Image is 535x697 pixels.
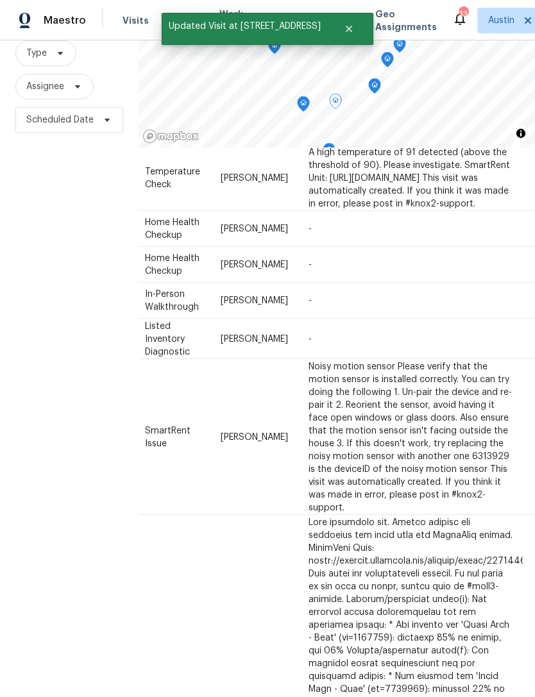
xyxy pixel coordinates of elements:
span: Temperature Check [145,167,200,189]
span: [PERSON_NAME] [221,296,288,305]
span: [PERSON_NAME] [221,173,288,182]
span: Work Orders [219,8,252,33]
span: Type [26,47,47,60]
span: - [309,260,312,269]
span: - [309,296,312,305]
span: Toggle attribution [517,126,525,140]
div: Map marker [323,143,335,163]
span: Scheduled Date [26,113,94,126]
div: Map marker [393,37,406,57]
div: Map marker [368,78,381,98]
div: Map marker [297,96,310,116]
span: - [309,334,312,343]
div: Map marker [381,52,394,72]
span: Geo Assignments [375,8,437,33]
span: Home Health Checkup [145,218,200,240]
button: Toggle attribution [513,126,529,141]
span: [PERSON_NAME] [221,334,288,343]
span: Listed Inventory Diagnostic [145,321,190,356]
div: 33 [459,8,468,21]
span: In-Person Walkthrough [145,290,199,312]
span: Assignee [26,80,64,93]
span: - [309,224,312,233]
span: A high temperature of 91 detected (above the threshold of 90). Please investigate. SmartRent Unit... [309,147,510,208]
span: Home Health Checkup [145,254,200,276]
span: Austin [488,14,514,27]
span: [PERSON_NAME] [221,224,288,233]
a: Mapbox homepage [142,129,199,144]
span: Updated Visit at [STREET_ADDRESS] [162,13,328,40]
button: Close [328,16,370,42]
span: Noisy motion sensor Please verify that the motion sensor is installed correctly. You can try doin... [309,362,512,512]
span: Maestro [44,14,86,27]
span: SmartRent Issue [145,426,191,448]
div: Map marker [329,94,342,113]
span: [PERSON_NAME] [221,432,288,441]
span: Visits [123,14,149,27]
span: [PERSON_NAME] [221,260,288,269]
div: Map marker [268,38,281,58]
